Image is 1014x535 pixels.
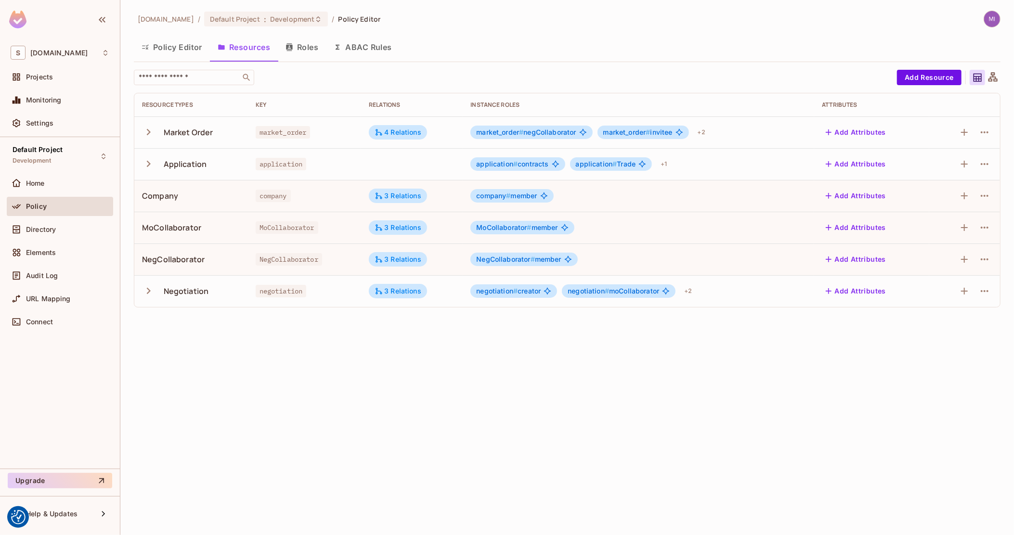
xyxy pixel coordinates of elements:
[30,49,88,57] span: Workspace: sea.live
[507,191,511,200] span: #
[576,160,636,168] span: Trade
[375,191,421,200] div: 3 Relations
[11,46,26,60] span: S
[568,287,659,295] span: moCollaborator
[375,223,421,232] div: 3 Relations
[134,35,210,59] button: Policy Editor
[984,11,1000,27] img: michal.wojcik@testshipping.com
[897,70,962,85] button: Add Resource
[476,255,534,263] span: NegCollaborator
[822,252,890,267] button: Add Attributes
[513,287,518,295] span: #
[476,287,541,295] span: creator
[568,287,609,295] span: negotiation
[476,255,561,263] span: member
[822,101,922,109] div: Attributes
[519,128,523,136] span: #
[476,287,518,295] span: negotiation
[138,14,194,24] span: the active workspace
[375,255,421,264] div: 3 Relations
[476,128,523,136] span: market_order
[332,14,334,24] li: /
[822,220,890,235] button: Add Attributes
[11,510,26,524] img: Revisit consent button
[142,222,201,233] div: MoCollaborator
[11,510,26,524] button: Consent Preferences
[26,249,56,256] span: Elements
[822,156,890,172] button: Add Attributes
[26,318,53,326] span: Connect
[164,286,209,296] div: Negotiation
[256,221,318,234] span: MoCollaborator
[531,255,535,263] span: #
[256,285,307,297] span: negotiation
[256,158,307,170] span: application
[256,126,311,139] span: market_order
[657,156,671,172] div: + 1
[26,96,62,104] span: Monitoring
[694,125,709,140] div: + 2
[822,125,890,140] button: Add Attributes
[338,14,381,24] span: Policy Editor
[375,128,421,137] div: 4 Relations
[270,14,314,24] span: Development
[527,223,532,231] span: #
[256,190,291,202] span: company
[603,128,650,136] span: market_order
[256,101,354,109] div: Key
[9,11,26,28] img: SReyMgAAAABJRU5ErkJggg==
[26,272,58,280] span: Audit Log
[680,283,696,299] div: + 2
[263,15,267,23] span: :
[576,160,617,168] span: application
[142,254,205,265] div: NegCollaborator
[142,191,178,201] div: Company
[13,146,63,153] span: Default Project
[476,160,518,168] span: application
[26,179,45,187] span: Home
[278,35,326,59] button: Roles
[256,253,322,266] span: NegCollaborator
[822,283,890,299] button: Add Attributes
[476,224,558,231] span: member
[476,191,510,200] span: company
[26,73,53,81] span: Projects
[612,160,617,168] span: #
[603,128,673,136] span: invitee
[26,510,78,518] span: Help & Updates
[375,287,421,295] div: 3 Relations
[369,101,455,109] div: Relations
[646,128,650,136] span: #
[13,157,52,165] span: Development
[513,160,518,168] span: #
[605,287,609,295] span: #
[142,101,240,109] div: Resource Types
[26,119,53,127] span: Settings
[210,14,260,24] span: Default Project
[198,14,200,24] li: /
[476,223,531,231] span: MoCollaborator
[164,127,213,138] div: Market Order
[470,101,806,109] div: Instance roles
[476,160,548,168] span: contracts
[26,226,56,233] span: Directory
[476,192,537,200] span: member
[26,203,47,210] span: Policy
[822,188,890,204] button: Add Attributes
[8,473,112,488] button: Upgrade
[26,295,71,303] span: URL Mapping
[210,35,278,59] button: Resources
[326,35,400,59] button: ABAC Rules
[476,128,576,136] span: negCollaborator
[164,159,207,169] div: Application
